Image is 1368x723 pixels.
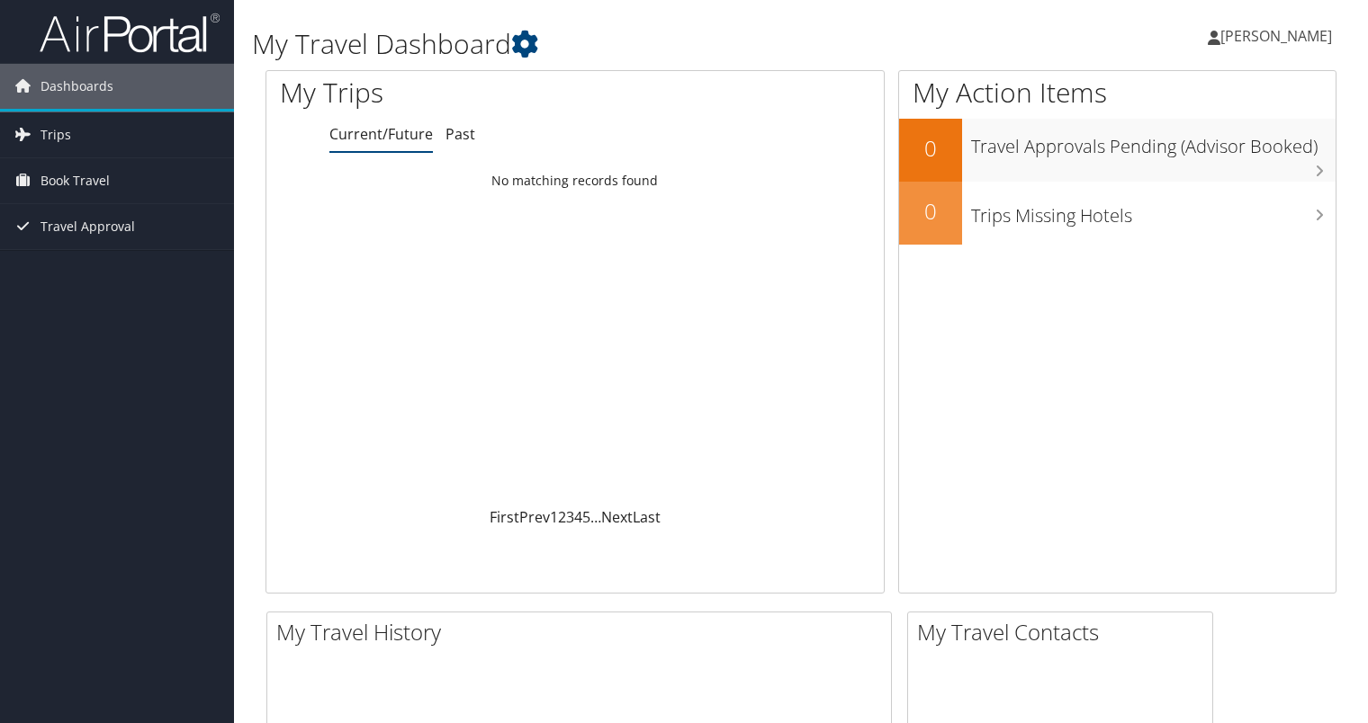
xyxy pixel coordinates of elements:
span: Dashboards [40,64,113,109]
span: [PERSON_NAME] [1220,26,1332,46]
h1: My Travel Dashboard [252,25,984,63]
h3: Travel Approvals Pending (Advisor Booked) [971,125,1336,159]
img: airportal-logo.png [40,12,220,54]
span: Travel Approval [40,204,135,249]
h2: My Travel Contacts [917,617,1212,647]
td: No matching records found [266,165,884,197]
a: Next [601,507,633,527]
span: … [590,507,601,527]
h2: 0 [899,196,962,227]
h1: My Action Items [899,74,1336,112]
a: Prev [519,507,550,527]
a: 4 [574,507,582,527]
a: Current/Future [329,124,433,144]
span: Trips [40,112,71,157]
a: [PERSON_NAME] [1208,9,1350,63]
h2: 0 [899,133,962,164]
h1: My Trips [280,74,613,112]
span: Book Travel [40,158,110,203]
a: 0Trips Missing Hotels [899,182,1336,245]
a: 0Travel Approvals Pending (Advisor Booked) [899,119,1336,182]
a: First [490,507,519,527]
a: 1 [550,507,558,527]
a: 5 [582,507,590,527]
a: 3 [566,507,574,527]
a: 2 [558,507,566,527]
a: Last [633,507,661,527]
h3: Trips Missing Hotels [971,194,1336,228]
h2: My Travel History [276,617,891,647]
a: Past [445,124,475,144]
